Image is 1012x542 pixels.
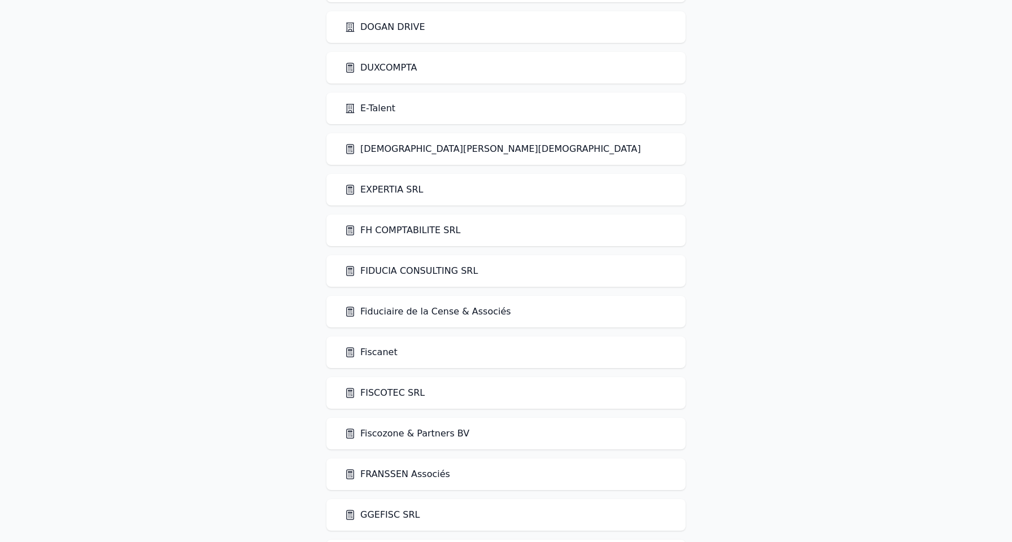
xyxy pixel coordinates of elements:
[344,427,469,440] a: Fiscozone & Partners BV
[344,61,417,75] a: DUXCOMPTA
[344,183,424,196] a: EXPERTIA SRL
[344,20,425,34] a: DOGAN DRIVE
[344,508,420,522] a: GGEFISC SRL
[344,346,398,359] a: Fiscanet
[344,102,395,115] a: E-Talent
[344,467,450,481] a: FRANSSEN Associés
[344,142,641,156] a: [DEMOGRAPHIC_DATA][PERSON_NAME][DEMOGRAPHIC_DATA]
[344,305,511,318] a: Fiduciaire de la Cense & Associés
[344,264,478,278] a: FIDUCIA CONSULTING SRL
[344,386,425,400] a: FISCOTEC SRL
[344,224,461,237] a: FH COMPTABILITE SRL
